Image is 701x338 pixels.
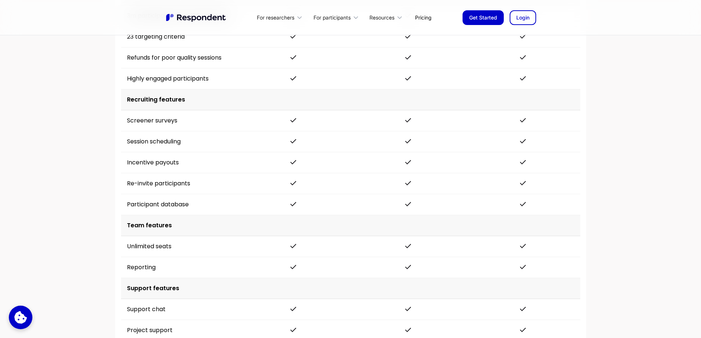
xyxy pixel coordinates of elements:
[253,9,309,26] div: For researchers
[309,9,365,26] div: For participants
[121,257,236,278] td: Reporting
[121,299,236,320] td: Support chat
[165,13,228,22] img: Untitled UI logotext
[121,278,580,299] td: Support features
[369,14,394,21] div: Resources
[121,68,236,89] td: Highly engaged participants
[510,10,536,25] a: Login
[314,14,351,21] div: For participants
[121,110,236,131] td: Screener surveys
[121,173,236,194] td: Re-invite participants
[463,10,504,25] a: Get Started
[121,89,580,110] td: Recruiting features
[121,47,236,68] td: Refunds for poor quality sessions
[365,9,409,26] div: Resources
[409,9,437,26] a: Pricing
[121,131,236,152] td: Session scheduling
[165,13,228,22] a: home
[121,194,236,215] td: Participant database
[257,14,294,21] div: For researchers
[121,236,236,257] td: Unlimited seats
[121,26,236,47] td: 23 targeting criteria
[121,152,236,173] td: Incentive payouts
[121,215,580,236] td: Team features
